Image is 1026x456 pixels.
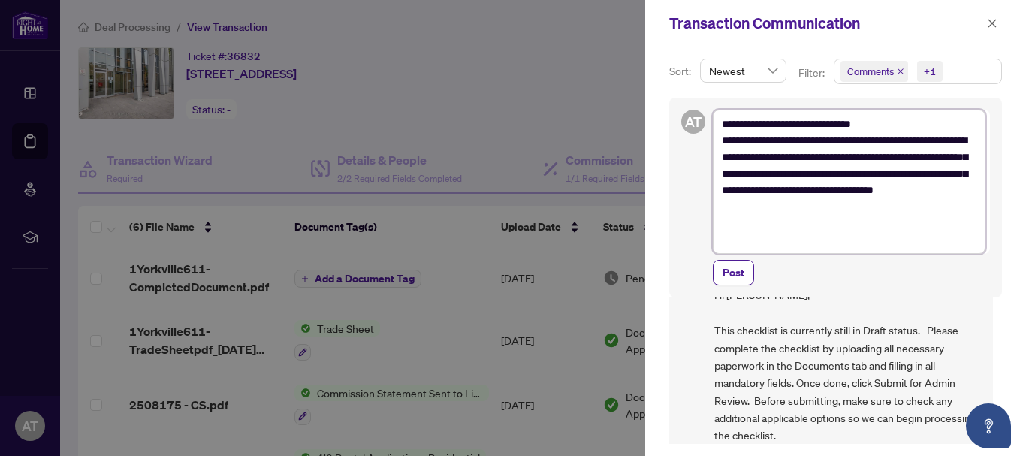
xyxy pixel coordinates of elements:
button: Post [713,260,754,285]
p: Sort: [669,63,694,80]
span: Newest [709,59,777,82]
button: Open asap [966,403,1011,448]
div: +1 [924,64,936,79]
div: Transaction Communication [669,12,982,35]
p: Filter: [798,65,827,81]
span: close [897,68,904,75]
span: Comments [840,61,908,82]
span: close [987,18,997,29]
span: AT [685,111,702,132]
span: Hi [PERSON_NAME], This checklist is currently still in Draft status. Please complete the checklis... [714,286,981,444]
span: Comments [847,64,894,79]
span: Post [723,261,744,285]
